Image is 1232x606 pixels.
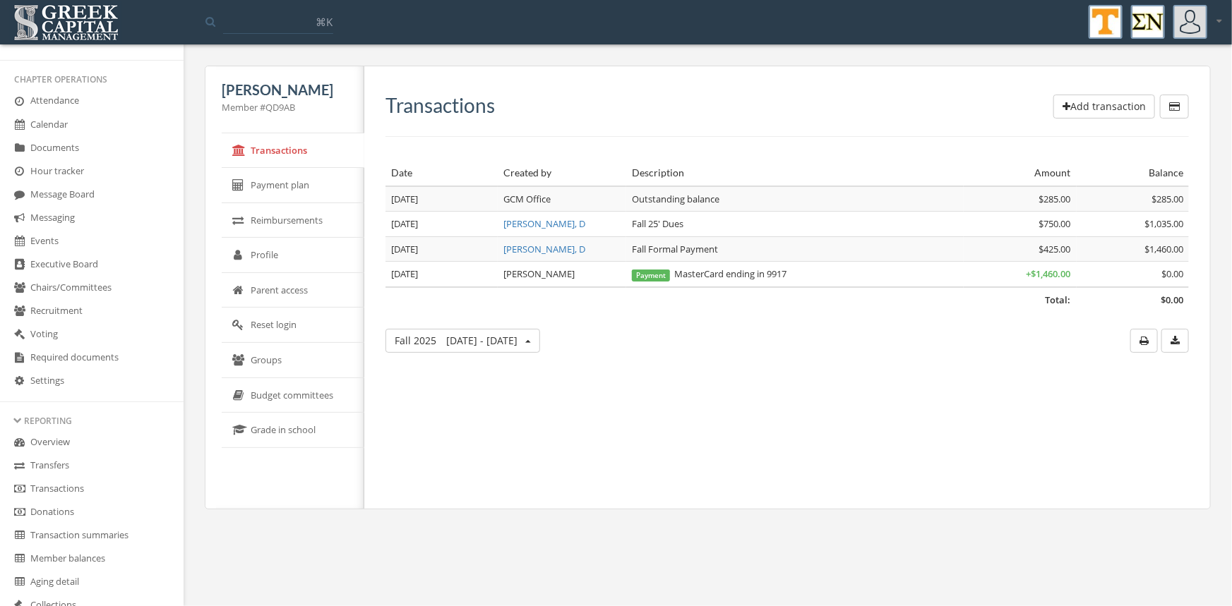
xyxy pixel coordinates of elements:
span: $425.00 [1039,243,1071,255]
span: [PERSON_NAME] [222,81,333,98]
span: $1,460.00 [1144,243,1183,255]
td: [DATE] [385,262,498,287]
span: $285.00 [1039,193,1071,205]
td: Total: [385,287,1077,313]
a: Transactions [222,133,364,169]
div: Amount [969,166,1070,180]
span: QD9AB [265,101,295,114]
h3: Transactions [385,95,495,116]
td: [DATE] [385,212,498,237]
a: Reset login [222,308,364,343]
div: Member # [222,101,347,114]
a: Reimbursements [222,203,364,238]
span: MasterCard ending in 9917 [632,267,787,280]
td: [DATE] [385,236,498,262]
span: [PERSON_NAME] [503,267,575,280]
button: Add transaction [1053,95,1155,119]
span: Fall 2025 [395,334,518,347]
span: [DATE] - [DATE] [446,334,518,347]
a: Grade in school [222,413,364,448]
div: Description [632,166,958,180]
div: Balance [1082,166,1183,180]
a: [PERSON_NAME], D [503,217,585,230]
span: Fall 25' Dues [632,217,683,230]
span: $285.00 [1152,193,1183,205]
div: Reporting [14,415,169,427]
span: $750.00 [1039,217,1071,230]
a: Budget committees [222,378,364,413]
td: GCM Office [498,186,626,212]
div: Date [391,166,492,180]
span: $1,035.00 [1144,217,1183,230]
a: Groups [222,343,364,378]
span: $0.00 [1161,267,1183,280]
a: Payment plan [222,168,364,203]
span: $0.00 [1161,293,1183,306]
td: Outstanding balance [626,186,964,212]
span: + $1,460.00 [1027,267,1071,280]
a: Parent access [222,273,364,308]
td: [DATE] [385,186,498,212]
span: Fall Formal Payment [632,243,718,255]
button: Fall 2025[DATE] - [DATE] [385,329,540,353]
span: Payment [632,269,670,282]
div: Created by [503,166,621,180]
span: ⌘K [316,15,333,29]
a: Profile [222,238,364,273]
a: [PERSON_NAME], D [503,243,585,255]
